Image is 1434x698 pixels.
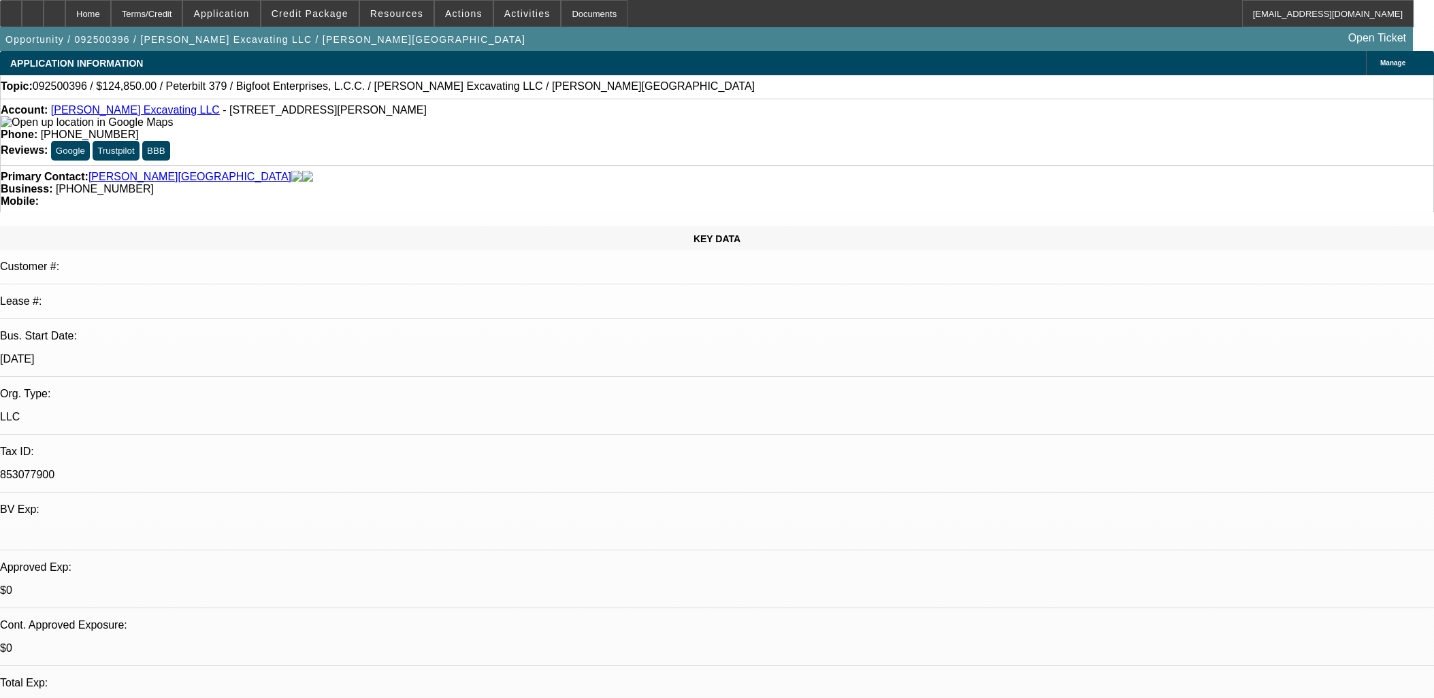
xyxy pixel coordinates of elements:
button: Activities [494,1,561,27]
span: 092500396 / $124,850.00 / Peterbilt 379 / Bigfoot Enterprises, L.C.C. / [PERSON_NAME] Excavating ... [33,80,755,93]
strong: Primary Contact: [1,171,88,183]
img: linkedin-icon.png [302,171,313,183]
span: Activities [504,8,551,19]
span: Credit Package [272,8,348,19]
span: [PHONE_NUMBER] [41,129,139,140]
strong: Phone: [1,129,37,140]
span: [PHONE_NUMBER] [56,183,154,195]
a: Open Ticket [1343,27,1412,50]
strong: Topic: [1,80,33,93]
span: - [STREET_ADDRESS][PERSON_NAME] [223,104,427,116]
strong: Business: [1,183,52,195]
span: Application [193,8,249,19]
strong: Mobile: [1,195,39,207]
button: Application [183,1,259,27]
a: [PERSON_NAME][GEOGRAPHIC_DATA] [88,171,291,183]
strong: Account: [1,104,48,116]
span: Actions [445,8,483,19]
button: Resources [360,1,434,27]
button: Trustpilot [93,141,139,161]
a: [PERSON_NAME] Excavating LLC [51,104,220,116]
button: Credit Package [261,1,359,27]
span: Resources [370,8,423,19]
span: Manage [1380,59,1405,67]
strong: Reviews: [1,144,48,156]
img: Open up location in Google Maps [1,116,173,129]
a: View Google Maps [1,116,173,128]
button: Actions [435,1,493,27]
img: facebook-icon.png [291,171,302,183]
span: KEY DATA [694,233,740,244]
span: Opportunity / 092500396 / [PERSON_NAME] Excavating LLC / [PERSON_NAME][GEOGRAPHIC_DATA] [5,34,525,45]
button: BBB [142,141,170,161]
button: Google [51,141,90,161]
span: APPLICATION INFORMATION [10,58,143,69]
